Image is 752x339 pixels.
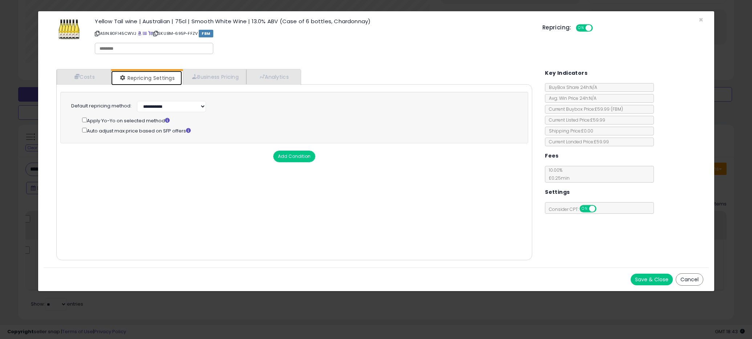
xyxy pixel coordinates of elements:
span: ON [577,25,586,31]
span: ( FBM ) [611,106,623,112]
span: Consider CPT: [545,206,606,212]
span: £0.25 min [545,175,570,181]
a: Repricing Settings [111,71,182,85]
a: Costs [57,69,111,84]
span: Shipping Price: £0.00 [545,128,593,134]
img: 51wJgrOMXvL._SL60_.jpg [58,19,80,40]
div: Apply Yo-Yo on selected method [82,116,516,124]
h3: Yellow Tail wine | Australian | 75cl | Smooth White Wine | 13.0% ABV (Case of 6 bottles, Chardonnay) [95,19,531,24]
span: OFF [591,25,603,31]
span: FBM [199,30,213,37]
button: Cancel [676,273,703,286]
button: Add Condition [273,151,315,162]
span: ON [580,206,589,212]
h5: Key Indicators [545,69,587,78]
a: BuyBox page [138,30,142,36]
a: All offer listings [143,30,147,36]
span: Current Listed Price: £59.99 [545,117,605,123]
label: Default repricing method: [71,103,132,110]
p: ASIN: B0F145CWVJ | SKU: BM-695P-FFZV [95,28,531,39]
span: 10.00 % [545,167,570,181]
button: Save & Close [631,274,673,285]
span: OFF [595,206,607,212]
span: Current Landed Price: £59.99 [545,139,609,145]
span: BuyBox Share 24h: N/A [545,84,597,90]
span: × [699,15,703,25]
span: £59.99 [595,106,623,112]
a: Analytics [246,69,300,84]
h5: Repricing: [542,25,571,30]
a: Your listing only [148,30,152,36]
div: Auto adjust max price based on SFP offers [82,126,516,135]
h5: Fees [545,151,559,160]
span: Avg. Win Price 24h: N/A [545,95,597,101]
a: Business Pricing [183,69,246,84]
span: Current Buybox Price: [545,106,623,112]
h5: Settings [545,188,570,197]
